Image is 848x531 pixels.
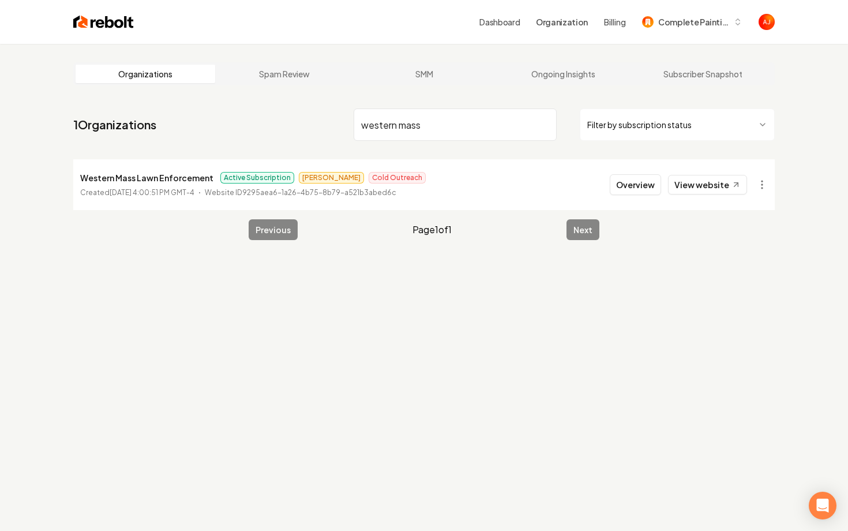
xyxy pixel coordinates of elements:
[299,172,364,184] span: [PERSON_NAME]
[633,65,772,83] a: Subscriber Snapshot
[215,65,355,83] a: Spam Review
[809,492,836,519] div: Open Intercom Messenger
[354,109,557,141] input: Search by name or ID
[479,16,520,28] a: Dashboard
[642,16,654,28] img: Complete Painting
[759,14,775,30] img: Austin Jellison
[529,12,595,32] button: Organization
[220,172,294,184] span: Active Subscription
[668,175,747,195] a: View website
[76,65,215,83] a: Organizations
[205,187,396,199] p: Website ID 9295aea6-1a26-4b75-8b79-a521b3abed6c
[759,14,775,30] button: Open user button
[610,174,661,195] button: Overview
[412,223,452,237] span: Page 1 of 1
[494,65,633,83] a: Ongoing Insights
[80,171,213,185] p: Western Mass Lawn Enforcement
[110,188,194,197] time: [DATE] 4:00:51 PM GMT-4
[73,117,156,133] a: 1Organizations
[604,16,626,28] button: Billing
[658,16,729,28] span: Complete Painting
[73,14,134,30] img: Rebolt Logo
[369,172,426,184] span: Cold Outreach
[80,187,194,199] p: Created
[354,65,494,83] a: SMM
